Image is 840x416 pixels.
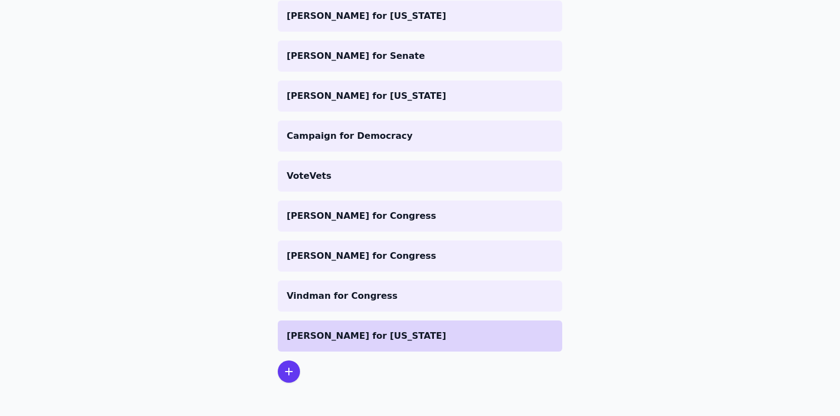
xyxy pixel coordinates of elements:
[287,209,553,223] p: [PERSON_NAME] for Congress
[287,9,553,23] p: [PERSON_NAME] for [US_STATE]
[287,289,553,303] p: Vindman for Congress
[278,280,562,312] a: Vindman for Congress
[278,161,562,192] a: VoteVets
[278,121,562,152] a: Campaign for Democracy
[287,89,553,103] p: [PERSON_NAME] for [US_STATE]
[278,320,562,352] a: [PERSON_NAME] for [US_STATE]
[278,240,562,272] a: [PERSON_NAME] for Congress
[287,49,553,63] p: [PERSON_NAME] for Senate
[278,1,562,32] a: [PERSON_NAME] for [US_STATE]
[287,329,553,343] p: [PERSON_NAME] for [US_STATE]
[278,41,562,72] a: [PERSON_NAME] for Senate
[287,129,553,143] p: Campaign for Democracy
[287,169,553,183] p: VoteVets
[278,201,562,232] a: [PERSON_NAME] for Congress
[287,249,553,263] p: [PERSON_NAME] for Congress
[278,81,562,112] a: [PERSON_NAME] for [US_STATE]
